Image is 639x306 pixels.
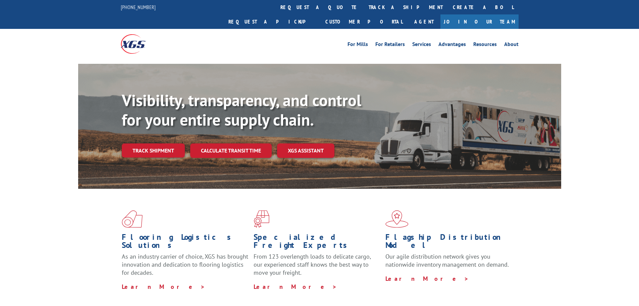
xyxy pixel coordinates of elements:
span: As an industry carrier of choice, XGS has brought innovation and dedication to flooring logistics... [122,253,248,276]
a: Services [412,42,431,49]
span: Our agile distribution network gives you nationwide inventory management on demand. [385,253,509,268]
b: Visibility, transparency, and control for your entire supply chain. [122,90,361,130]
a: [PHONE_NUMBER] [121,4,156,10]
a: Join Our Team [440,14,519,29]
img: xgs-icon-total-supply-chain-intelligence-red [122,210,143,228]
a: Learn More > [122,283,205,291]
a: Track shipment [122,143,185,158]
a: Learn More > [385,275,469,282]
h1: Flooring Logistics Solutions [122,233,249,253]
a: Advantages [438,42,466,49]
h1: Flagship Distribution Model [385,233,512,253]
a: Agent [408,14,440,29]
a: About [504,42,519,49]
a: Resources [473,42,497,49]
p: From 123 overlength loads to delicate cargo, our experienced staff knows the best way to move you... [254,253,380,282]
a: For Mills [348,42,368,49]
img: xgs-icon-focused-on-flooring-red [254,210,269,228]
a: Request a pickup [223,14,320,29]
a: Learn More > [254,283,337,291]
a: For Retailers [375,42,405,49]
a: Customer Portal [320,14,408,29]
a: Calculate transit time [190,143,272,158]
h1: Specialized Freight Experts [254,233,380,253]
a: XGS ASSISTANT [277,143,334,158]
img: xgs-icon-flagship-distribution-model-red [385,210,409,228]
